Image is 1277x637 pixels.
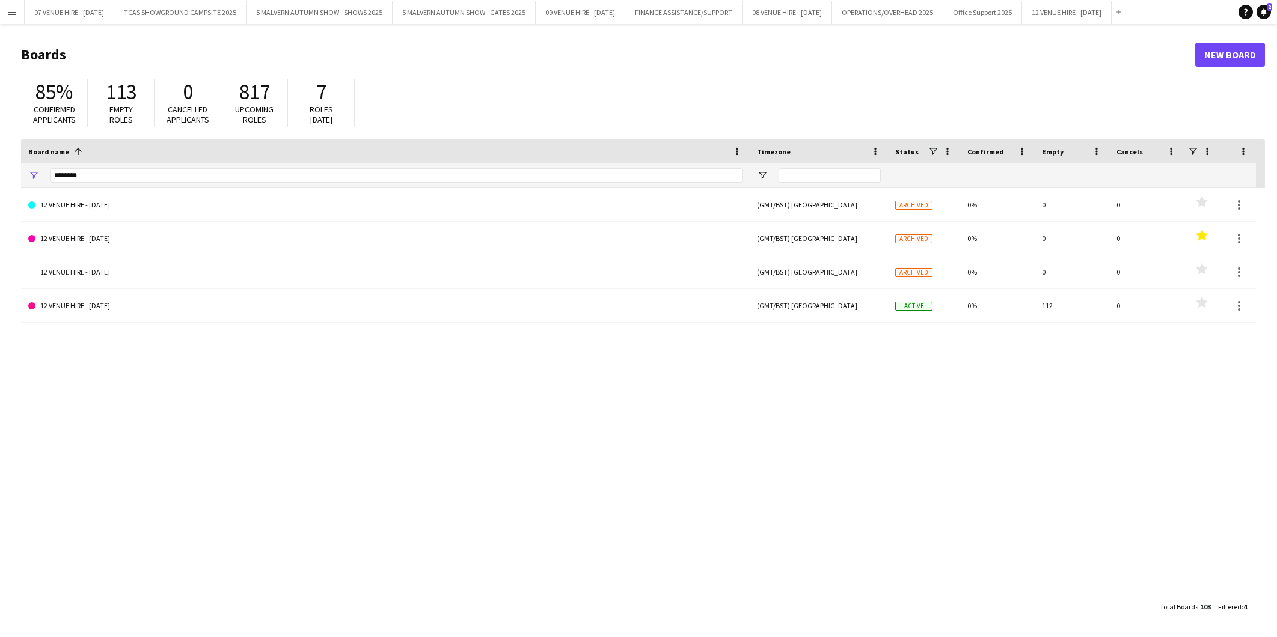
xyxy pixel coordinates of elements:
[1035,222,1109,255] div: 0
[895,302,932,311] span: Active
[895,201,932,210] span: Archived
[28,222,743,255] a: 12 VENUE HIRE - [DATE]
[1109,255,1184,288] div: 0
[895,234,932,243] span: Archived
[393,1,536,24] button: 5 MALVERN AUTUMN SHOW - GATES 2025
[750,222,888,255] div: (GMT/BST) [GEOGRAPHIC_DATA]
[28,188,743,222] a: 12 VENUE HIRE - [DATE]
[1257,5,1271,19] a: 2
[1109,289,1184,322] div: 0
[743,1,832,24] button: 08 VENUE HIRE - [DATE]
[1109,188,1184,221] div: 0
[1042,147,1064,156] span: Empty
[28,255,743,289] a: 12 VENUE HIRE - [DATE]
[35,79,73,105] span: 85%
[109,104,133,125] span: Empty roles
[310,104,333,125] span: Roles [DATE]
[757,170,768,181] button: Open Filter Menu
[750,289,888,322] div: (GMT/BST) [GEOGRAPHIC_DATA]
[183,79,193,105] span: 0
[1035,289,1109,322] div: 112
[167,104,209,125] span: Cancelled applicants
[1022,1,1112,24] button: 12 VENUE HIRE - [DATE]
[895,147,919,156] span: Status
[247,1,393,24] button: 5 MALVERN AUTUMN SHOW - SHOWS 2025
[750,188,888,221] div: (GMT/BST) [GEOGRAPHIC_DATA]
[106,79,136,105] span: 113
[1195,43,1265,67] a: New Board
[21,46,1195,64] h1: Boards
[1116,147,1143,156] span: Cancels
[1109,222,1184,255] div: 0
[750,255,888,288] div: (GMT/BST) [GEOGRAPHIC_DATA]
[625,1,743,24] button: FINANCE ASSISTANCE/SUPPORT
[316,79,326,105] span: 7
[943,1,1022,24] button: Office Support 2025
[1200,602,1211,611] span: 103
[1035,255,1109,288] div: 0
[832,1,943,24] button: OPERATIONS/OVERHEAD 2025
[1218,595,1247,618] div: :
[757,147,791,156] span: Timezone
[235,104,274,125] span: Upcoming roles
[960,289,1035,322] div: 0%
[960,222,1035,255] div: 0%
[960,255,1035,288] div: 0%
[239,79,270,105] span: 817
[536,1,625,24] button: 09 VENUE HIRE - [DATE]
[967,147,1004,156] span: Confirmed
[1243,602,1247,611] span: 4
[1160,595,1211,618] div: :
[114,1,247,24] button: TCAS SHOWGROUND CAMPSITE 2025
[1035,188,1109,221] div: 0
[1267,3,1272,11] span: 2
[28,170,39,181] button: Open Filter Menu
[895,268,932,277] span: Archived
[1160,602,1198,611] span: Total Boards
[33,104,76,125] span: Confirmed applicants
[50,168,743,183] input: Board name Filter Input
[1218,602,1242,611] span: Filtered
[28,147,69,156] span: Board name
[779,168,881,183] input: Timezone Filter Input
[25,1,114,24] button: 07 VENUE HIRE - [DATE]
[960,188,1035,221] div: 0%
[28,289,743,323] a: 12 VENUE HIRE - [DATE]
